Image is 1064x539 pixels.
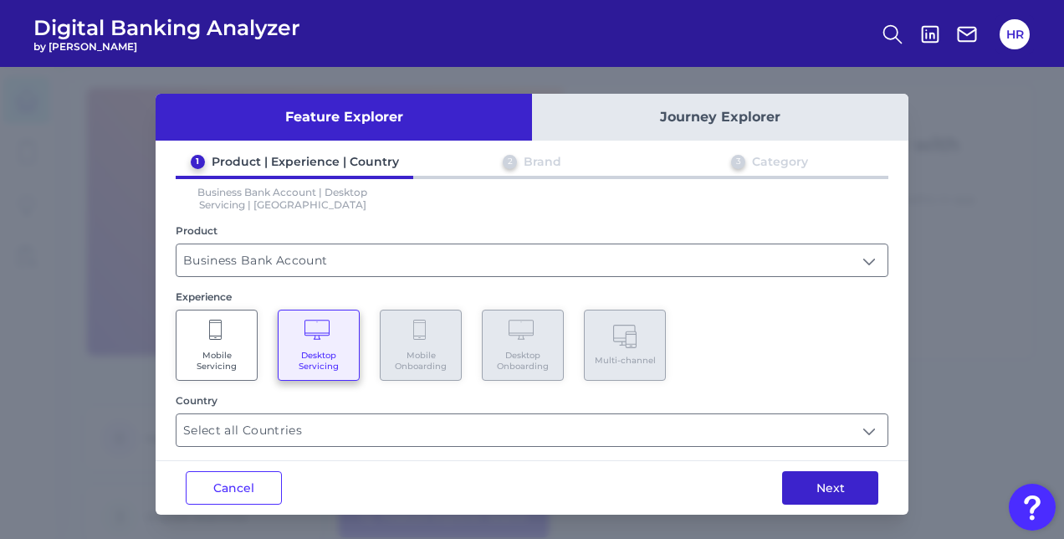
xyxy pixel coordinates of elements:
[380,310,462,381] button: Mobile Onboarding
[156,94,532,141] button: Feature Explorer
[176,310,258,381] button: Mobile Servicing
[186,471,282,505] button: Cancel
[752,154,808,169] div: Category
[287,350,350,372] span: Desktop Servicing
[731,155,745,169] div: 3
[176,224,888,237] div: Product
[389,350,453,372] span: Mobile Onboarding
[33,40,300,53] span: by [PERSON_NAME]
[191,155,205,169] div: 1
[524,154,561,169] div: Brand
[491,350,555,372] span: Desktop Onboarding
[33,15,300,40] span: Digital Banking Analyzer
[212,154,399,169] div: Product | Experience | Country
[185,350,248,372] span: Mobile Servicing
[176,186,390,211] p: Business Bank Account | Desktop Servicing | [GEOGRAPHIC_DATA]
[278,310,360,381] button: Desktop Servicing
[482,310,564,381] button: Desktop Onboarding
[532,94,908,141] button: Journey Explorer
[584,310,666,381] button: Multi-channel
[595,355,656,366] span: Multi-channel
[176,290,888,303] div: Experience
[1009,484,1056,531] button: Open Resource Center
[1000,19,1030,49] button: HR
[176,394,888,407] div: Country
[503,155,517,169] div: 2
[782,471,878,505] button: Next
